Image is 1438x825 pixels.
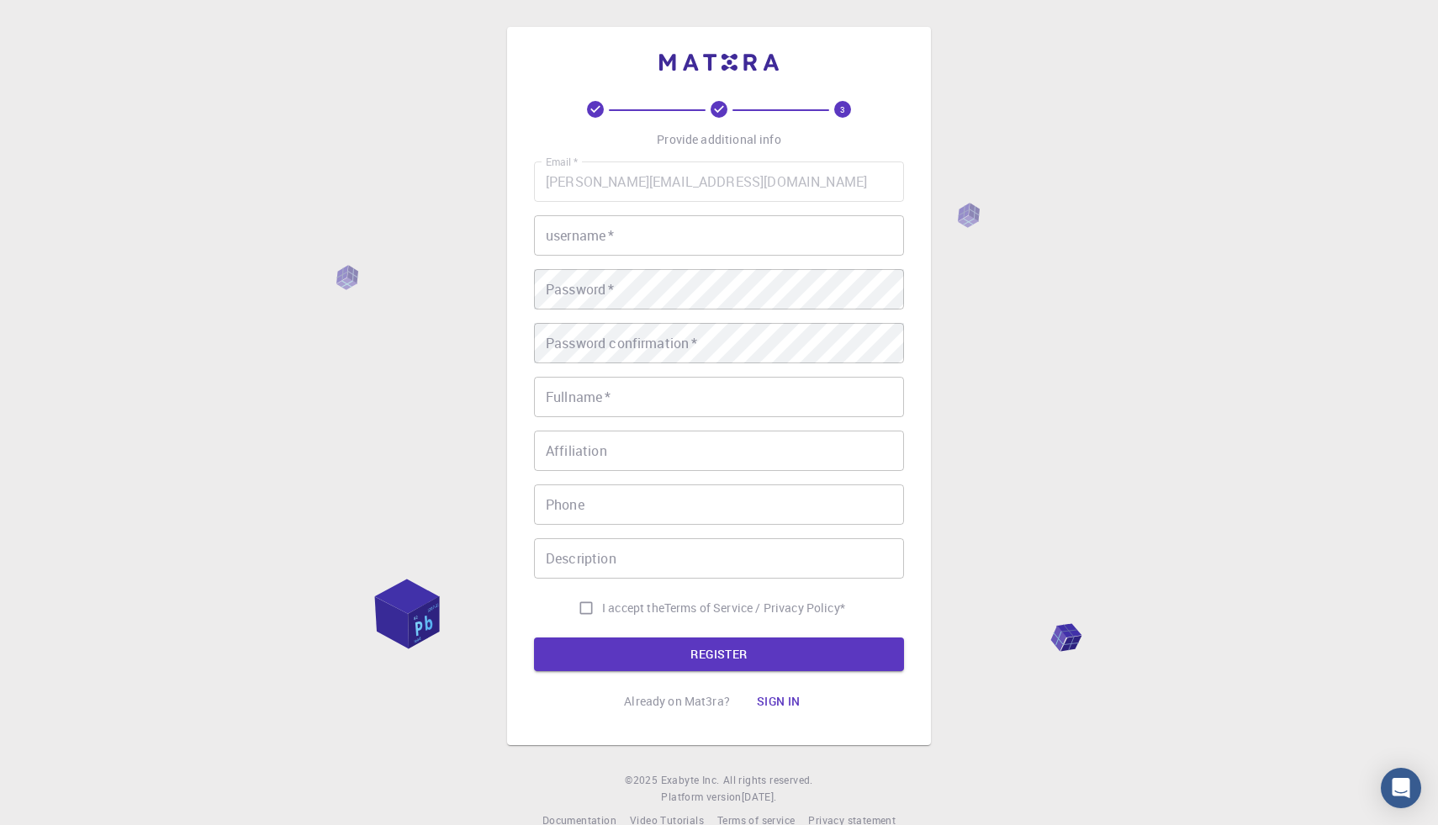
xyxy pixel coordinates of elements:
[661,773,720,786] span: Exabyte Inc.
[743,685,814,718] button: Sign in
[546,155,578,169] label: Email
[840,103,845,115] text: 3
[534,637,904,671] button: REGISTER
[723,772,813,789] span: All rights reserved.
[664,600,845,616] a: Terms of Service / Privacy Policy*
[624,693,730,710] p: Already on Mat3ra?
[661,789,741,806] span: Platform version
[742,789,777,806] a: [DATE].
[661,772,720,789] a: Exabyte Inc.
[1381,768,1421,808] div: Open Intercom Messenger
[664,600,845,616] p: Terms of Service / Privacy Policy *
[602,600,664,616] span: I accept the
[742,790,777,803] span: [DATE] .
[657,131,780,148] p: Provide additional info
[625,772,660,789] span: © 2025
